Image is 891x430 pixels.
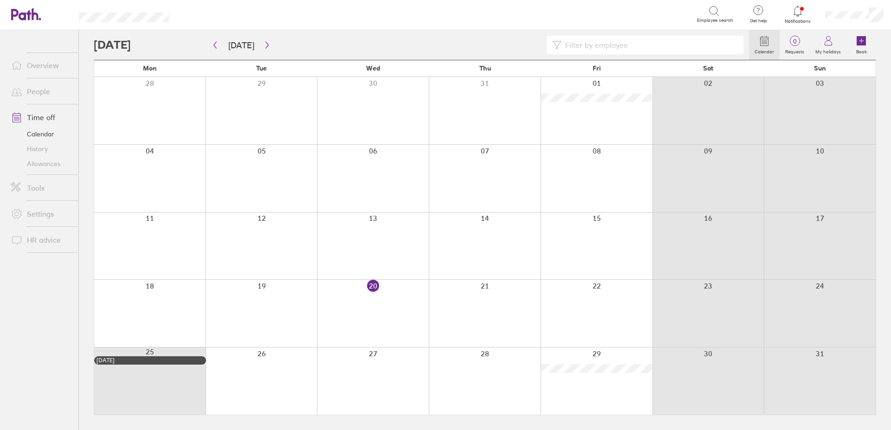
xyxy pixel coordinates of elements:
input: Filter by employee [562,36,738,54]
a: People [4,82,78,101]
a: 0Requests [780,30,810,60]
span: Fri [593,64,601,72]
a: Allowances [4,156,78,171]
label: Calendar [749,46,780,55]
a: Settings [4,205,78,223]
span: Get help [743,18,774,24]
span: Tue [256,64,267,72]
a: Calendar [4,127,78,141]
label: Requests [780,46,810,55]
span: Notifications [783,19,813,24]
a: Book [846,30,876,60]
a: Overview [4,56,78,75]
span: Thu [479,64,491,72]
a: Notifications [783,5,813,24]
span: Employee search [697,18,733,23]
a: My holidays [810,30,846,60]
span: Mon [143,64,157,72]
a: Tools [4,179,78,197]
span: Wed [366,64,380,72]
a: Time off [4,108,78,127]
label: My holidays [810,46,846,55]
span: Sat [703,64,713,72]
div: [DATE] [97,357,204,364]
a: Calendar [749,30,780,60]
span: Sun [814,64,826,72]
span: 0 [780,38,810,45]
button: [DATE] [221,38,262,53]
a: History [4,141,78,156]
a: HR advice [4,231,78,249]
div: Search [194,10,218,18]
label: Book [851,46,872,55]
